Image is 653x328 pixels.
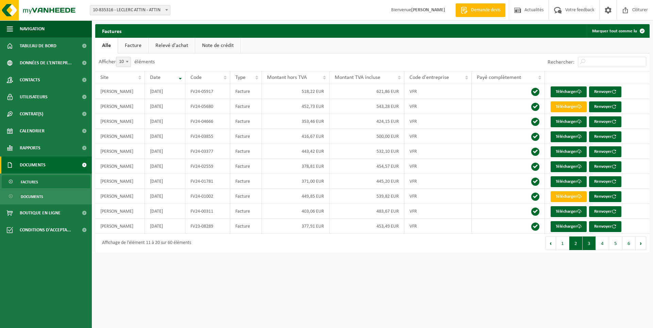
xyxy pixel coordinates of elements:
[455,3,505,17] a: Demande devis
[548,60,574,65] label: Rechercher:
[551,161,587,172] a: Télécharger
[230,204,262,219] td: Facture
[551,86,587,97] a: Télécharger
[90,5,170,15] span: 10-835316 - LECLERC ATTIN - ATTIN
[556,236,569,250] button: 1
[230,99,262,114] td: Facture
[99,59,155,65] label: Afficher éléments
[411,7,445,13] strong: [PERSON_NAME]
[185,219,230,234] td: FV23-08289
[95,189,145,204] td: [PERSON_NAME]
[20,222,71,239] span: Conditions d'accepta...
[330,144,404,159] td: 532,10 EUR
[230,159,262,174] td: Facture
[404,159,471,174] td: VFR
[589,131,621,142] button: Renvoyer
[20,71,40,88] span: Contacts
[477,75,521,80] span: Payé complètement
[95,114,145,129] td: [PERSON_NAME]
[185,129,230,144] td: FV24-03855
[185,174,230,189] td: FV24-01781
[185,84,230,99] td: FV24-05917
[185,189,230,204] td: FV24-01002
[262,204,330,219] td: 403,06 EUR
[230,84,262,99] td: Facture
[230,189,262,204] td: Facture
[185,99,230,114] td: FV24-05680
[262,129,330,144] td: 416,67 EUR
[95,144,145,159] td: [PERSON_NAME]
[145,84,185,99] td: [DATE]
[262,114,330,129] td: 353,46 EUR
[622,236,636,250] button: 6
[587,24,649,38] button: Marquer tout comme lu
[330,99,404,114] td: 543,28 EUR
[262,99,330,114] td: 452,73 EUR
[145,144,185,159] td: [DATE]
[404,114,471,129] td: VFR
[545,236,556,250] button: Previous
[20,204,61,222] span: Boutique en ligne
[95,24,128,37] h2: Factures
[335,75,380,80] span: Montant TVA incluse
[145,189,185,204] td: [DATE]
[230,174,262,189] td: Facture
[118,38,148,53] a: Facture
[20,88,48,105] span: Utilisateurs
[569,236,583,250] button: 2
[609,236,622,250] button: 5
[262,159,330,174] td: 378,81 EUR
[20,105,43,122] span: Contrat(s)
[100,75,108,80] span: Site
[551,191,587,202] a: Télécharger
[589,176,621,187] button: Renvoyer
[262,174,330,189] td: 371,00 EUR
[330,219,404,234] td: 453,49 EUR
[185,159,230,174] td: FV24-02559
[551,146,587,157] a: Télécharger
[230,129,262,144] td: Facture
[589,86,621,97] button: Renvoyer
[95,99,145,114] td: [PERSON_NAME]
[330,159,404,174] td: 454,57 EUR
[589,221,621,232] button: Renvoyer
[99,237,191,249] div: Affichage de l'élément 11 à 20 sur 60 éléments
[20,37,56,54] span: Tableau de bord
[185,204,230,219] td: FV24-00311
[589,161,621,172] button: Renvoyer
[2,190,90,203] a: Documents
[589,206,621,217] button: Renvoyer
[551,221,587,232] a: Télécharger
[330,189,404,204] td: 539,82 EUR
[404,99,471,114] td: VFR
[330,204,404,219] td: 483,67 EUR
[95,38,118,53] a: Alle
[20,140,40,157] span: Rapports
[149,38,195,53] a: Relevé d'achat
[195,38,240,53] a: Note de crédit
[145,99,185,114] td: [DATE]
[262,189,330,204] td: 449,85 EUR
[145,129,185,144] td: [DATE]
[589,191,621,202] button: Renvoyer
[404,144,471,159] td: VFR
[95,159,145,174] td: [PERSON_NAME]
[185,144,230,159] td: FV24-03377
[551,131,587,142] a: Télécharger
[330,114,404,129] td: 424,15 EUR
[95,129,145,144] td: [PERSON_NAME]
[145,114,185,129] td: [DATE]
[551,101,587,112] a: Télécharger
[145,174,185,189] td: [DATE]
[330,129,404,144] td: 500,00 EUR
[230,144,262,159] td: Facture
[95,84,145,99] td: [PERSON_NAME]
[404,204,471,219] td: VFR
[116,57,131,67] span: 10
[21,176,38,188] span: Factures
[469,7,502,14] span: Demande devis
[235,75,246,80] span: Type
[95,219,145,234] td: [PERSON_NAME]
